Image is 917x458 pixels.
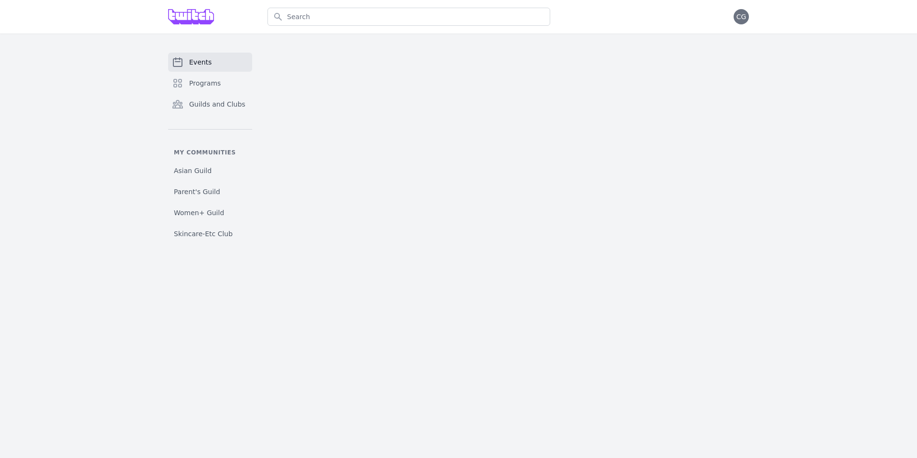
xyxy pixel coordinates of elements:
[189,99,245,109] span: Guilds and Clubs
[734,9,749,24] button: CG
[174,208,224,218] span: Women+ Guild
[168,162,252,179] a: Asian Guild
[168,183,252,200] a: Parent's Guild
[168,149,252,156] p: My communities
[267,8,550,26] input: Search
[174,229,233,239] span: Skincare-Etc Club
[168,95,252,114] a: Guilds and Clubs
[168,225,252,242] a: Skincare-Etc Club
[174,187,220,196] span: Parent's Guild
[174,166,212,175] span: Asian Guild
[168,74,252,93] a: Programs
[168,9,214,24] img: Grove
[168,204,252,221] a: Women+ Guild
[736,13,746,20] span: CG
[168,53,252,242] nav: Sidebar
[189,78,221,88] span: Programs
[168,53,252,72] a: Events
[189,57,212,67] span: Events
